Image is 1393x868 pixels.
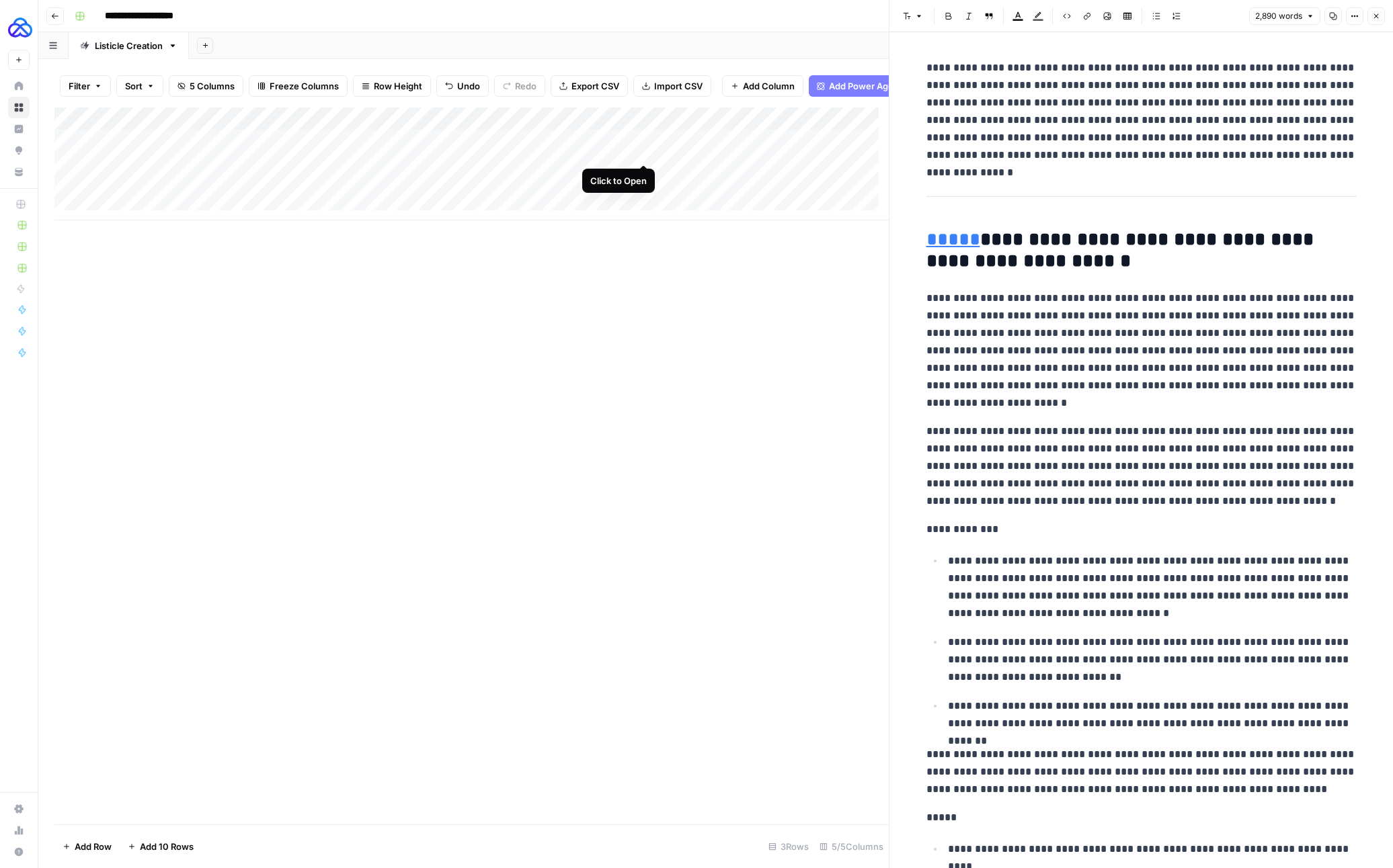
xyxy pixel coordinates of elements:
button: Redo [494,75,545,97]
button: Add Row [54,836,120,857]
button: Add Column [722,75,803,97]
a: Your Data [8,161,30,183]
a: Opportunities [8,140,30,161]
span: 5 Columns [190,79,235,93]
button: Freeze Columns [249,75,348,97]
div: Click to Open [590,174,647,187]
span: Undo [457,79,480,93]
a: Settings [8,798,30,820]
span: Export CSV [571,79,619,93]
button: Add 10 Rows [120,836,202,857]
img: AUQ Logo [8,15,32,40]
span: Add 10 Rows [140,840,194,853]
span: Freeze Columns [270,79,339,93]
a: Home [8,75,30,97]
a: Listicle Creation [69,32,189,59]
a: Insights [8,118,30,140]
button: Filter [60,75,111,97]
button: Undo [436,75,489,97]
span: Filter [69,79,90,93]
div: 5/5 Columns [814,836,889,857]
span: Redo [515,79,536,93]
span: Row Height [374,79,422,93]
span: Add Power Agent [829,79,902,93]
button: 2,890 words [1249,7,1320,25]
span: Import CSV [654,79,703,93]
span: Add Column [743,79,795,93]
button: Help + Support [8,841,30,863]
button: Workspace: AUQ [8,11,30,44]
button: Export CSV [551,75,628,97]
a: Browse [8,97,30,118]
span: 2,890 words [1255,10,1302,22]
span: Sort [125,79,143,93]
button: 5 Columns [169,75,243,97]
button: Row Height [353,75,431,97]
div: Listicle Creation [95,39,163,52]
button: Import CSV [633,75,711,97]
a: Usage [8,820,30,841]
span: Add Row [75,840,112,853]
div: 3 Rows [763,836,814,857]
button: Add Power Agent [809,75,910,97]
button: Sort [116,75,163,97]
